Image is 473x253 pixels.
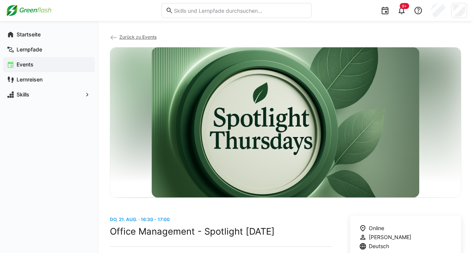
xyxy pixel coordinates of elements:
[369,224,384,232] span: Online
[173,7,307,14] input: Skills und Lernpfade durchsuchen…
[110,34,157,40] a: Zurück zu Events
[110,217,170,222] span: Do, 21. Aug. · 16:30 - 17:00
[402,4,407,8] span: 9+
[369,242,389,250] span: Deutsch
[369,233,411,241] span: [PERSON_NAME]
[119,34,157,40] span: Zurück zu Events
[110,226,332,237] h2: Office Management - Spotlight [DATE]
